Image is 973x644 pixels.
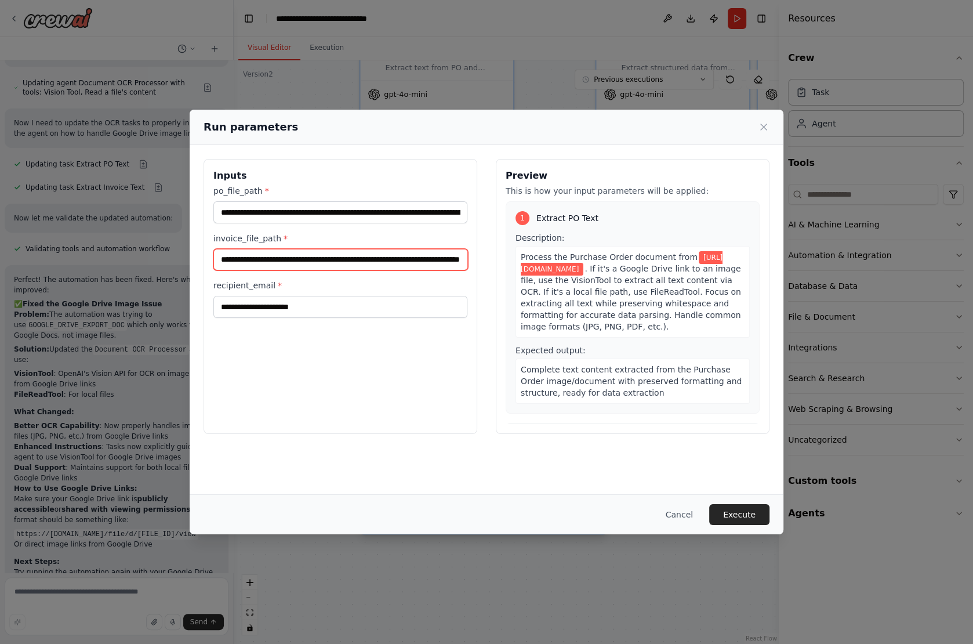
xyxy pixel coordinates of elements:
[213,233,467,244] label: invoice_file_path
[213,185,467,197] label: po_file_path
[709,504,769,525] button: Execute
[506,185,760,197] p: This is how your input parameters will be applied:
[521,252,698,262] span: Process the Purchase Order document from
[521,365,742,397] span: Complete text content extracted from the Purchase Order image/document with preserved formatting ...
[204,119,298,135] h2: Run parameters
[521,251,723,276] span: Variable: po_file_path
[515,233,564,243] span: Description:
[536,212,598,224] span: Extract PO Text
[515,346,586,355] span: Expected output:
[656,504,702,525] button: Cancel
[213,169,467,183] h3: Inputs
[521,264,741,331] span: . If it's a Google Drive link to an image file, use the VisionTool to extract all text content vi...
[213,280,467,291] label: recipient_email
[506,169,760,183] h3: Preview
[515,211,529,225] div: 1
